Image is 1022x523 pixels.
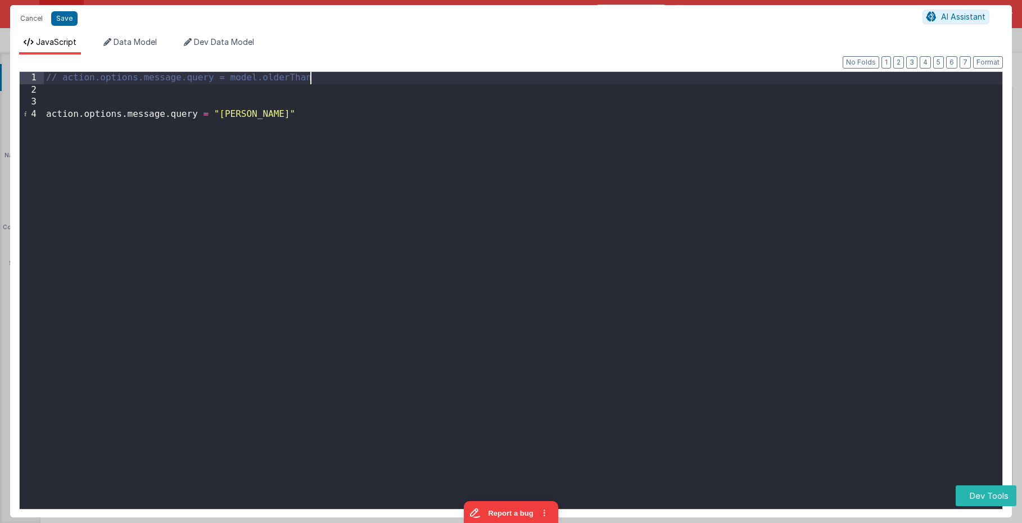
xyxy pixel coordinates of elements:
[941,12,985,21] span: AI Assistant
[20,108,44,121] div: 4
[20,84,44,97] div: 2
[946,56,957,69] button: 6
[194,37,254,47] span: Dev Data Model
[893,56,904,69] button: 2
[906,56,917,69] button: 3
[920,56,931,69] button: 4
[114,37,157,47] span: Data Model
[843,56,879,69] button: No Folds
[933,56,944,69] button: 5
[922,10,989,24] button: AI Assistant
[960,56,971,69] button: 7
[20,72,44,84] div: 1
[15,11,48,26] button: Cancel
[881,56,891,69] button: 1
[973,56,1003,69] button: Format
[956,485,1016,506] button: Dev Tools
[36,37,76,47] span: JavaScript
[20,96,44,108] div: 3
[51,11,78,26] button: Save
